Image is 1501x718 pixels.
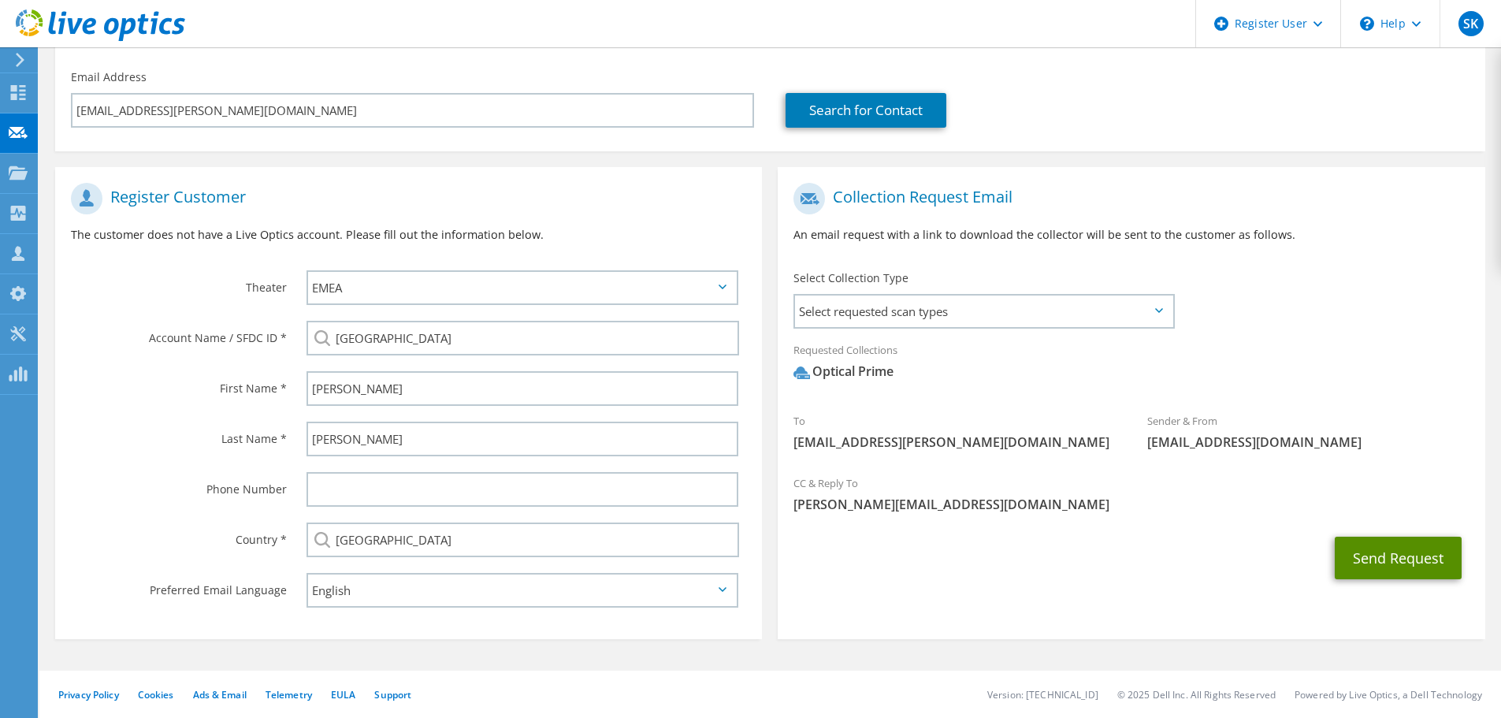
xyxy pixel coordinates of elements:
[71,321,287,346] label: Account Name / SFDC ID *
[71,422,287,447] label: Last Name *
[1295,688,1482,701] li: Powered by Live Optics, a Dell Technology
[193,688,247,701] a: Ads & Email
[987,688,1098,701] li: Version: [TECHNICAL_ID]
[778,333,1484,396] div: Requested Collections
[793,270,908,286] label: Select Collection Type
[778,467,1484,521] div: CC & Reply To
[793,183,1461,214] h1: Collection Request Email
[71,226,746,244] p: The customer does not have a Live Optics account. Please fill out the information below.
[71,523,287,548] label: Country *
[71,270,287,296] label: Theater
[266,688,312,701] a: Telemetry
[1131,404,1485,459] div: Sender & From
[793,226,1469,244] p: An email request with a link to download the collector will be sent to the customer as follows.
[71,573,287,598] label: Preferred Email Language
[58,688,119,701] a: Privacy Policy
[138,688,174,701] a: Cookies
[793,363,894,381] div: Optical Prime
[793,433,1116,451] span: [EMAIL_ADDRESS][PERSON_NAME][DOMAIN_NAME]
[71,69,147,85] label: Email Address
[1335,537,1462,579] button: Send Request
[786,93,946,128] a: Search for Contact
[71,472,287,497] label: Phone Number
[778,404,1131,459] div: To
[374,688,411,701] a: Support
[1117,688,1276,701] li: © 2025 Dell Inc. All Rights Reserved
[1360,17,1374,31] svg: \n
[71,371,287,396] label: First Name *
[1147,433,1469,451] span: [EMAIL_ADDRESS][DOMAIN_NAME]
[795,296,1172,327] span: Select requested scan types
[331,688,355,701] a: EULA
[71,183,738,214] h1: Register Customer
[1458,11,1484,36] span: SK
[793,496,1469,513] span: [PERSON_NAME][EMAIL_ADDRESS][DOMAIN_NAME]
